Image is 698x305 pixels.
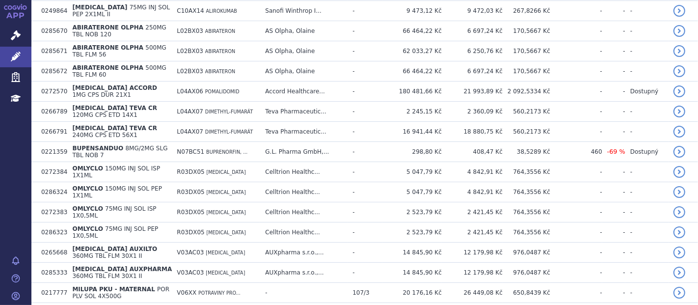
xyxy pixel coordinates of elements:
[177,209,204,216] span: R03DX05
[36,283,67,303] td: 0217777
[72,105,157,111] span: [MEDICAL_DATA] TEVA CR
[602,202,625,222] td: -
[36,243,67,263] td: 0265668
[36,102,67,122] td: 0266789
[503,263,550,283] td: 976,0487 Kč
[673,45,685,57] a: detail
[177,249,204,256] span: V03AC03
[72,185,161,199] span: 150MG INJ SOL PEP 1X1ML
[177,148,204,155] span: N07BC51
[348,162,382,182] td: -
[207,230,246,235] span: [MEDICAL_DATA]
[36,82,67,102] td: 0272570
[177,229,204,236] span: R03DX05
[442,82,503,102] td: 21 993,89 Kč
[550,122,602,142] td: -
[442,61,503,82] td: 6 697,24 Kč
[442,263,503,283] td: 12 179,98 Kč
[72,111,137,118] span: 120MG CPS ETD 14X1
[260,41,348,61] td: AS Olpha, Olaine
[503,202,550,222] td: 764,3556 Kč
[260,122,348,142] td: Teva Pharmaceutic...
[36,142,67,162] td: 0221359
[625,102,669,122] td: -
[382,41,442,61] td: 62 033,27 Kč
[503,142,550,162] td: 38,5289 Kč
[503,61,550,82] td: 170,5667 Kč
[442,1,503,21] td: 9 472,03 Kč
[607,148,625,155] span: -69 %
[382,102,442,122] td: 2 245,15 Kč
[260,162,348,182] td: Celltrion Healthc...
[382,61,442,82] td: 66 464,22 Kč
[442,41,503,61] td: 6 250,76 Kč
[36,1,67,21] td: 0249864
[348,21,382,41] td: -
[625,82,669,102] td: Dostupný
[72,24,143,31] span: ABIRATERONE OLPHA
[382,222,442,243] td: 2 523,79 Kč
[206,149,247,155] span: BUPRENORFIN, ...
[260,283,348,303] td: -
[673,206,685,218] a: detail
[177,88,203,95] span: L04AX06
[625,263,669,283] td: -
[348,142,382,162] td: -
[625,41,669,61] td: -
[550,61,602,82] td: -
[177,168,204,175] span: R03DX05
[36,122,67,142] td: 0266791
[550,41,602,61] td: -
[348,182,382,202] td: -
[206,8,237,14] span: ALIROKUMAB
[382,1,442,21] td: 9 473,12 Kč
[177,289,196,296] span: V06XX
[72,91,131,98] span: 1MG CPS DUR 21X1
[348,41,382,61] td: -
[72,246,157,252] span: [MEDICAL_DATA] AUXILTO
[260,1,348,21] td: Sanofi Winthrop I...
[503,102,550,122] td: 560,2173 Kč
[72,64,166,78] span: 500MG TBL FLM 60
[36,162,67,182] td: 0272384
[625,182,669,202] td: -
[36,222,67,243] td: 0286323
[207,190,246,195] span: [MEDICAL_DATA]
[198,290,241,296] span: POTRAVINY PRO...
[72,44,166,58] span: 500MG TBL FLM 56
[602,222,625,243] td: -
[36,202,67,222] td: 0272383
[36,21,67,41] td: 0285670
[206,270,245,276] span: [MEDICAL_DATA]
[72,252,142,259] span: 360MG TBL FLM 30X1 II
[503,283,550,303] td: 650,8439 Kč
[207,210,246,215] span: [MEDICAL_DATA]
[382,283,442,303] td: 20 176,16 Kč
[550,283,602,303] td: -
[348,102,382,122] td: -
[442,21,503,41] td: 6 697,24 Kč
[602,82,625,102] td: -
[72,225,158,239] span: 75MG INJ SOL PEP 1X0,5ML
[673,106,685,117] a: detail
[503,1,550,21] td: 267,8266 Kč
[602,263,625,283] td: -
[72,24,166,38] span: 250MG TBL NOB 120
[72,286,155,293] span: MILUPA PKU - MATERNAL
[625,202,669,222] td: -
[625,283,669,303] td: -
[205,49,235,54] span: ABIRATERON
[177,269,204,276] span: V03AC03
[503,21,550,41] td: 170,5667 Kč
[602,243,625,263] td: -
[260,222,348,243] td: Celltrion Healthc...
[602,1,625,21] td: -
[503,182,550,202] td: 764,3556 Kč
[673,126,685,138] a: detail
[602,61,625,82] td: -
[673,267,685,278] a: detail
[550,102,602,122] td: -
[602,182,625,202] td: -
[503,41,550,61] td: 170,5667 Kč
[260,142,348,162] td: G.L. Pharma GmbH,...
